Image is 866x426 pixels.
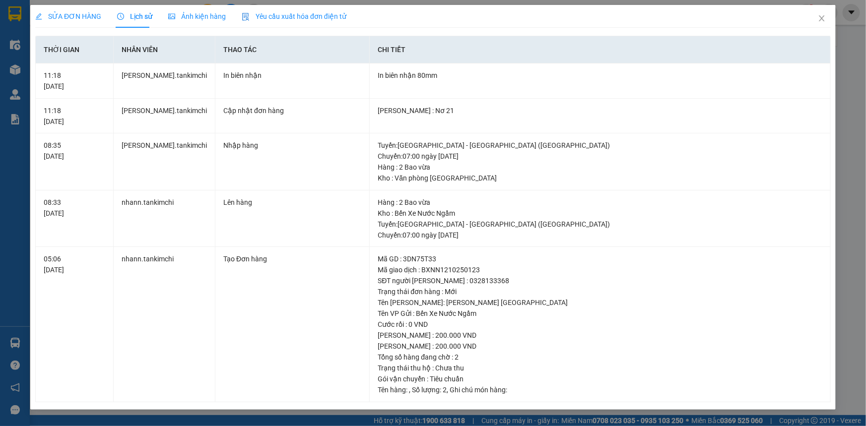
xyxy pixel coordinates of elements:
div: In biên nhận 80mm [378,70,822,81]
td: [PERSON_NAME].tankimchi [114,133,215,190]
span: edit [35,13,42,20]
div: Cập nhật đơn hàng [223,105,361,116]
div: [PERSON_NAME] : Nơ 21 [378,105,822,116]
div: Kho : Bến Xe Nước Ngầm [378,208,822,219]
div: 11:18 [DATE] [44,105,105,127]
span: close [818,14,826,22]
div: Trạng thái đơn hàng : Mới [378,286,822,297]
div: Tên [PERSON_NAME]: [PERSON_NAME] [GEOGRAPHIC_DATA] [378,297,822,308]
div: Gói vận chuyển : Tiêu chuẩn [378,373,822,384]
div: 08:33 [DATE] [44,197,105,219]
td: nhann.tankimchi [114,247,215,402]
div: Tổng số hàng đang chờ : 2 [378,352,822,363]
div: 08:35 [DATE] [44,140,105,162]
div: Tuyến : [GEOGRAPHIC_DATA] - [GEOGRAPHIC_DATA] ([GEOGRAPHIC_DATA]) Chuyến: 07:00 ngày [DATE] [378,219,822,241]
span: picture [168,13,175,20]
div: Tuyến : [GEOGRAPHIC_DATA] - [GEOGRAPHIC_DATA] ([GEOGRAPHIC_DATA]) Chuyến: 07:00 ngày [DATE] [378,140,822,162]
div: SĐT người [PERSON_NAME] : 0328133368 [378,275,822,286]
div: Cước rồi : 0 VND [378,319,822,330]
span: Ảnh kiện hàng [168,12,226,20]
th: Nhân viên [114,36,215,63]
span: 2 [443,386,447,394]
th: Thao tác [215,36,370,63]
div: Hàng : 2 Bao vừa [378,197,822,208]
div: Tên hàng: , Số lượng: , Ghi chú món hàng: [378,384,822,395]
div: Kho : Văn phòng [GEOGRAPHIC_DATA] [378,173,822,183]
div: Mã giao dịch : BXNN1210250123 [378,264,822,275]
span: Lịch sử [117,12,152,20]
img: icon [242,13,250,21]
div: Trạng thái thu hộ : Chưa thu [378,363,822,373]
td: nhann.tankimchi [114,190,215,247]
span: SỬA ĐƠN HÀNG [35,12,101,20]
button: Close [808,5,836,33]
div: [PERSON_NAME] : 200.000 VND [378,341,822,352]
span: clock-circle [117,13,124,20]
th: Chi tiết [370,36,831,63]
div: 05:06 [DATE] [44,253,105,275]
td: [PERSON_NAME].tankimchi [114,63,215,99]
div: Hàng : 2 Bao vừa [378,162,822,173]
div: [PERSON_NAME] : 200.000 VND [378,330,822,341]
div: Lên hàng [223,197,361,208]
td: [PERSON_NAME].tankimchi [114,99,215,134]
div: In biên nhận [223,70,361,81]
span: Yêu cầu xuất hóa đơn điện tử [242,12,346,20]
th: Thời gian [36,36,114,63]
div: Tạo Đơn hàng [223,253,361,264]
div: Tên VP Gửi : Bến Xe Nước Ngầm [378,308,822,319]
div: 11:18 [DATE] [44,70,105,92]
div: Nhập hàng [223,140,361,151]
div: Mã GD : 3DN75T33 [378,253,822,264]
